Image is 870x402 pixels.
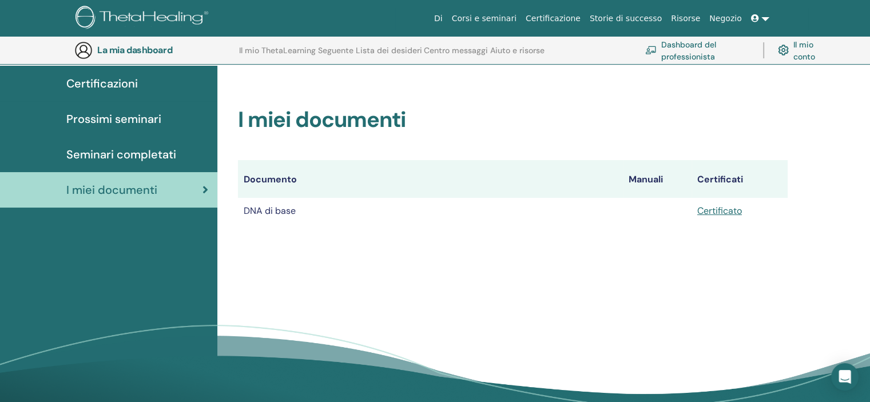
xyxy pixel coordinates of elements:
[645,46,657,54] img: chalkboard-teacher.svg
[434,14,443,23] font: Di
[66,76,138,91] font: Certificazioni
[66,147,176,162] font: Seminari completati
[585,8,666,29] a: Storie di successo
[318,45,353,55] font: Seguente
[490,46,545,64] a: Aiuto e risorse
[66,112,161,126] font: Prossimi seminari
[97,44,172,56] font: La mia dashboard
[244,173,297,185] font: Documento
[521,8,585,29] a: Certificazione
[661,40,716,61] font: Dashboard del professionista
[629,173,663,185] font: Manuali
[424,46,488,64] a: Centro messaggi
[447,8,521,29] a: Corsi e seminari
[424,45,488,55] font: Centro messaggi
[356,45,422,55] font: Lista dei desideri
[709,14,741,23] font: Negozio
[778,42,789,58] img: cog.svg
[793,40,815,61] font: Il mio conto
[490,45,545,55] font: Aiuto e risorse
[239,46,316,64] a: Il mio ThetaLearning
[238,105,406,134] font: I miei documenti
[452,14,517,23] font: Corsi e seminari
[778,38,828,63] a: Il mio conto
[697,173,743,185] font: Certificati
[671,14,700,23] font: Risorse
[526,14,581,23] font: Certificazione
[66,182,157,197] font: I miei documenti
[244,205,296,217] font: DNA di base
[74,41,93,59] img: generic-user-icon.jpg
[697,205,742,217] a: Certificato
[831,363,859,391] div: Apri Intercom Messenger
[76,6,212,31] img: logo.png
[430,8,447,29] a: Di
[239,45,316,55] font: Il mio ThetaLearning
[356,46,422,64] a: Lista dei desideri
[705,8,746,29] a: Negozio
[645,38,749,63] a: Dashboard del professionista
[590,14,662,23] font: Storie di successo
[666,8,705,29] a: Risorse
[318,46,353,64] a: Seguente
